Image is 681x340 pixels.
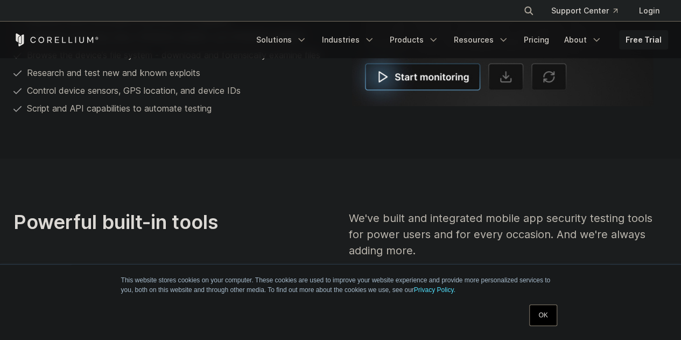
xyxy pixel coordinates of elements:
[315,30,381,50] a: Industries
[27,67,200,78] span: Research and test new and known exploits
[543,1,626,20] a: Support Center
[27,103,212,114] span: Script and API capabilities to automate testing
[27,85,241,96] span: Control device sensors, GPS location, and device IDs
[510,1,668,20] div: Navigation Menu
[558,30,608,50] a: About
[619,30,668,50] a: Free Trial
[630,1,668,20] a: Login
[250,30,668,50] div: Navigation Menu
[349,212,652,257] span: We've built and integrated mobile app security testing tools for power users and for every occasi...
[529,304,557,326] a: OK
[519,1,538,20] button: Search
[383,30,445,50] a: Products
[121,275,560,295] p: This website stores cookies on your computer. These cookies are used to improve your website expe...
[447,30,515,50] a: Resources
[13,210,289,234] h3: Powerful built-in tools
[13,33,99,46] a: Corellium Home
[414,286,455,294] a: Privacy Policy.
[517,30,556,50] a: Pricing
[250,30,313,50] a: Solutions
